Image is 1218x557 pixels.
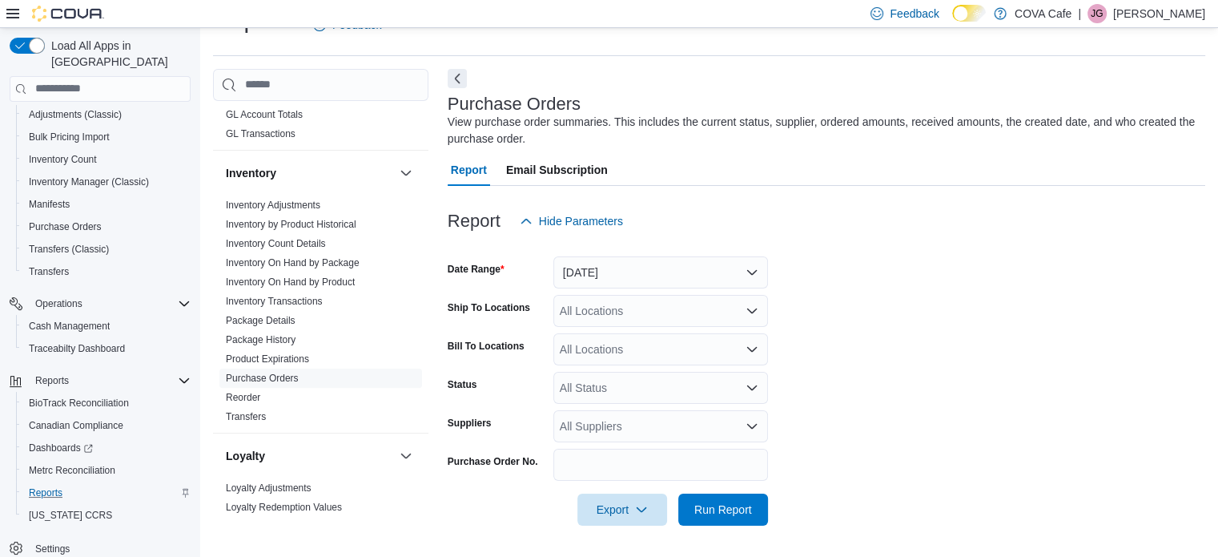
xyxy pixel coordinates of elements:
[16,482,197,504] button: Reports
[226,218,356,231] span: Inventory by Product Historical
[226,237,326,250] span: Inventory Count Details
[226,410,266,423] span: Transfers
[448,114,1197,147] div: View purchase order summaries. This includes the current status, supplier, ordered amounts, recei...
[226,165,276,181] h3: Inventory
[396,446,416,466] button: Loyalty
[451,154,487,186] span: Report
[448,340,525,353] label: Bill To Locations
[226,315,295,326] a: Package Details
[29,243,109,256] span: Transfers (Classic)
[226,108,303,121] span: GL Account Totals
[16,437,197,459] a: Dashboards
[746,381,758,394] button: Open list of options
[35,543,70,555] span: Settings
[16,504,197,527] button: [US_STATE] CCRS
[16,315,197,337] button: Cash Management
[22,127,116,147] a: Bulk Pricing Import
[29,176,149,188] span: Inventory Manager (Classic)
[16,103,197,126] button: Adjustments (Classic)
[226,334,295,345] a: Package History
[22,150,191,169] span: Inventory Count
[22,394,191,413] span: BioTrack Reconciliation
[29,198,70,211] span: Manifests
[226,219,356,230] a: Inventory by Product Historical
[213,105,428,150] div: Finance
[226,372,299,385] span: Purchase Orders
[29,153,97,166] span: Inventory Count
[3,293,197,315] button: Operations
[746,420,758,433] button: Open list of options
[226,448,265,464] h3: Loyalty
[16,171,197,193] button: Inventory Manager (Classic)
[213,196,428,433] div: Inventory
[22,416,191,435] span: Canadian Compliance
[22,506,119,525] a: [US_STATE] CCRS
[226,128,295,139] a: GL Transactions
[22,240,191,259] span: Transfers (Classic)
[890,6,939,22] span: Feedback
[678,494,768,526] button: Run Report
[226,165,393,181] button: Inventory
[22,195,76,214] a: Manifests
[1113,4,1205,23] p: [PERSON_NAME]
[35,297,82,310] span: Operations
[22,217,191,236] span: Purchase Orders
[226,238,326,249] a: Inventory Count Details
[22,506,191,525] span: Washington CCRS
[213,478,428,523] div: Loyalty
[29,342,125,355] span: Traceabilty Dashboard
[29,294,89,313] button: Operations
[1087,4,1107,23] div: Jonathan Graef
[22,172,155,192] a: Inventory Manager (Classic)
[29,371,75,390] button: Reports
[22,127,191,147] span: Bulk Pricing Import
[16,216,197,238] button: Purchase Orders
[448,95,581,114] h3: Purchase Orders
[226,295,323,308] span: Inventory Transactions
[448,69,467,88] button: Next
[226,392,260,403] a: Reorder
[22,317,191,336] span: Cash Management
[22,105,191,124] span: Adjustments (Classic)
[22,339,131,358] a: Traceabilty Dashboard
[29,397,129,410] span: BioTrack Reconciliation
[448,378,477,391] label: Status
[35,374,69,387] span: Reports
[16,193,197,216] button: Manifests
[29,486,62,499] span: Reports
[513,205,629,237] button: Hide Parameters
[22,105,128,124] a: Adjustments (Classic)
[1091,4,1103,23] span: JG
[226,353,309,365] a: Product Expirations
[448,263,504,276] label: Date Range
[16,260,197,283] button: Transfers
[226,482,312,494] span: Loyalty Adjustments
[226,411,266,422] a: Transfers
[22,483,69,503] a: Reports
[553,256,768,289] button: [DATE]
[22,416,130,435] a: Canadian Compliance
[746,343,758,356] button: Open list of options
[16,392,197,414] button: BioTrack Reconciliation
[577,494,667,526] button: Export
[22,394,135,413] a: BioTrack Reconciliation
[22,172,191,192] span: Inventory Manager (Classic)
[22,240,115,259] a: Transfers (Classic)
[694,502,752,518] span: Run Report
[448,455,538,468] label: Purchase Order No.
[29,371,191,390] span: Reports
[539,213,623,229] span: Hide Parameters
[16,238,197,260] button: Transfers (Classic)
[448,301,530,314] label: Ship To Locations
[22,339,191,358] span: Traceabilty Dashboard
[226,333,295,346] span: Package History
[1078,4,1081,23] p: |
[22,317,116,336] a: Cash Management
[22,217,108,236] a: Purchase Orders
[226,448,393,464] button: Loyalty
[22,461,191,480] span: Metrc Reconciliation
[396,163,416,183] button: Inventory
[226,127,295,140] span: GL Transactions
[16,126,197,148] button: Bulk Pricing Import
